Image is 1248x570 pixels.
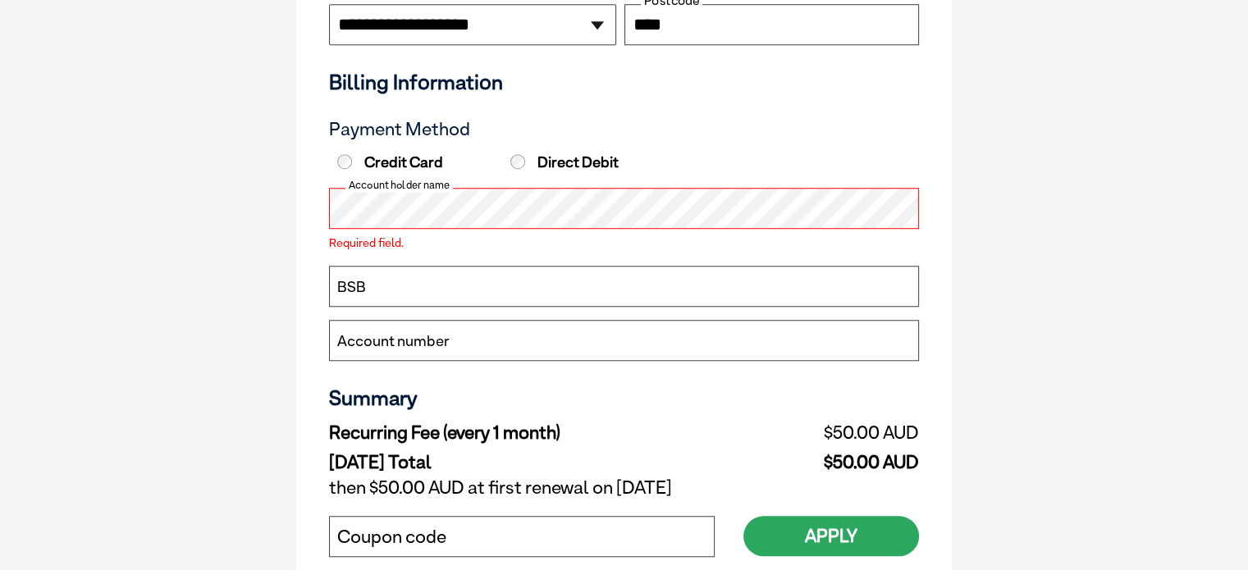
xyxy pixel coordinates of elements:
label: BSB [337,276,366,298]
td: $50.00 AUD [744,418,919,448]
td: Recurring Fee (every 1 month) [329,418,744,448]
label: Direct Debit [506,153,675,171]
label: Coupon code [337,527,446,548]
label: Required field. [329,237,919,249]
label: Account number [337,331,450,352]
h3: Summary [329,385,919,410]
td: $50.00 AUD [744,448,919,473]
label: Credit Card [333,153,502,171]
td: [DATE] Total [329,448,744,473]
h3: Billing Information [329,70,919,94]
td: then $50.00 AUD at first renewal on [DATE] [329,473,919,503]
h3: Payment Method [329,119,919,140]
input: Direct Debit [510,154,525,169]
input: Credit Card [337,154,352,169]
label: Account holder name [345,177,453,192]
button: Apply [743,516,919,556]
